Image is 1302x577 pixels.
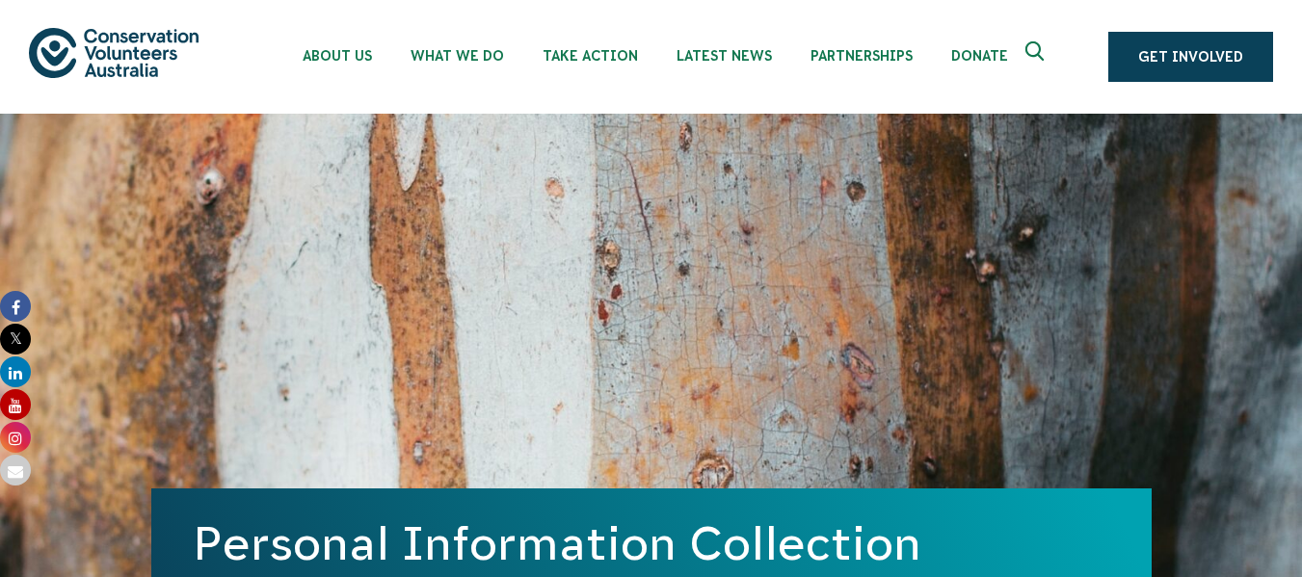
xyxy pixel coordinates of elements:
[677,48,772,64] span: Latest News
[951,48,1008,64] span: Donate
[411,48,504,64] span: What We Do
[543,48,638,64] span: Take Action
[1025,41,1050,72] span: Expand search box
[810,48,913,64] span: Partnerships
[1108,32,1273,82] a: Get Involved
[303,48,372,64] span: About Us
[1014,34,1060,80] button: Expand search box Close search box
[29,28,199,77] img: logo.svg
